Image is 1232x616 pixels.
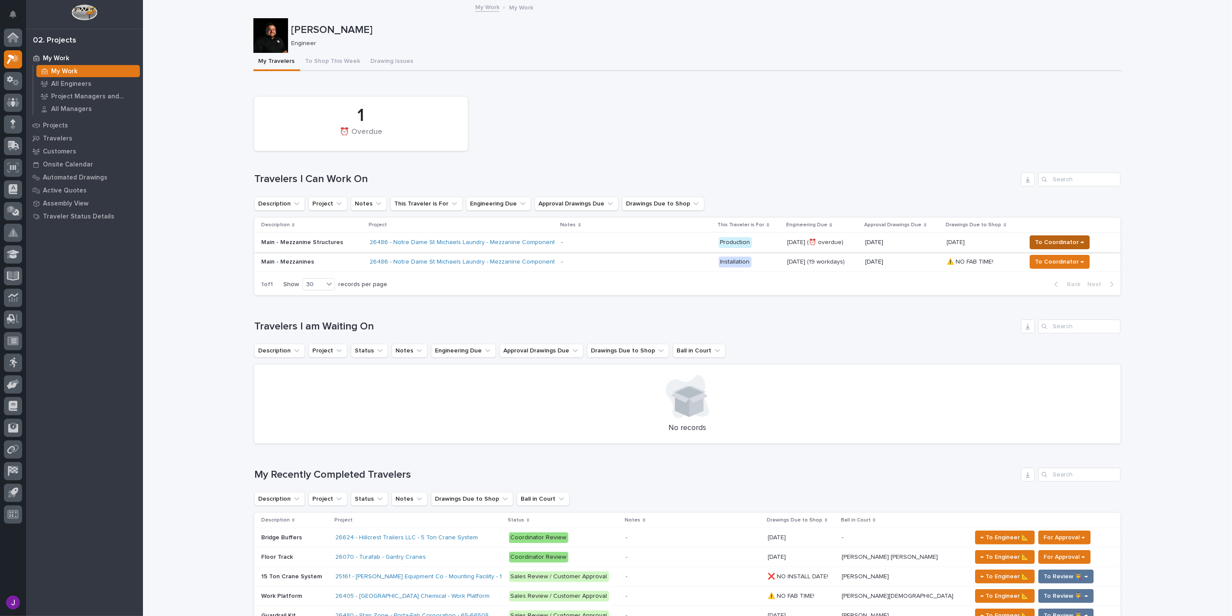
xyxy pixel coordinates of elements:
[768,591,817,600] p: ⚠️ NO FAB TIME!
[842,571,891,580] p: [PERSON_NAME]
[1038,319,1121,333] input: Search
[535,197,619,211] button: Approval Drawings Due
[369,220,387,230] p: Project
[33,103,143,115] a: All Managers
[981,532,1029,543] span: ← To Engineer 📐
[981,571,1029,582] span: ← To Engineer 📐
[335,573,536,580] a: 25161 - [PERSON_NAME] Equipment Co - Mounting Facility - 15 Ton Crane
[1030,255,1090,269] button: To Coordinator →
[1035,257,1084,267] span: To Coordinator →
[261,258,363,266] p: Main - Mezzanines
[366,53,419,71] button: Drawing Issues
[261,552,295,561] p: Floor Track
[370,258,558,266] a: 26486 - Notre Dame St Michaels Laundry - Mezzanine Components
[1044,552,1085,562] span: For Approval →
[561,239,563,246] div: -
[338,281,387,288] p: records per page
[26,145,143,158] a: Customers
[947,257,995,266] p: ⚠️ NO FAB TIME!
[1038,468,1121,482] input: Search
[254,469,1018,481] h1: My Recently Completed Travelers
[975,589,1035,603] button: ← To Engineer 📐
[26,210,143,223] a: Traveler Status Details
[4,593,22,612] button: users-avatar
[33,36,76,46] div: 02. Projects
[499,344,584,358] button: Approval Drawings Due
[261,220,290,230] p: Description
[466,197,531,211] button: Engineering Due
[308,197,347,211] button: Project
[26,197,143,210] a: Assembly View
[392,344,428,358] button: Notes
[431,492,513,506] button: Drawings Due to Shop
[254,252,1121,272] tr: Main - Mezzanines26486 - Notre Dame St Michaels Laundry - Mezzanine Components - Installation[DAT...
[43,135,72,143] p: Travelers
[308,492,347,506] button: Project
[26,171,143,184] a: Automated Drawings
[43,213,114,221] p: Traveler Status Details
[254,233,1121,252] tr: Main - Mezzanine Structures26486 - Notre Dame St Michaels Laundry - Mezzanine Components - Produc...
[254,274,280,295] p: 1 of 1
[718,220,765,230] p: This Traveler is For
[26,52,143,65] a: My Work
[1062,280,1080,288] span: Back
[1038,531,1091,544] button: For Approval →
[787,239,858,246] p: [DATE] (⏰ overdue)
[261,591,304,600] p: Work Platform
[1084,280,1121,288] button: Next
[1030,235,1090,249] button: To Coordinator →
[842,552,940,561] p: [PERSON_NAME] [PERSON_NAME]
[866,239,940,246] p: [DATE]
[1044,532,1085,543] span: For Approval →
[71,4,97,20] img: Workspace Logo
[1038,550,1091,564] button: For Approval →
[265,424,1110,433] p: No records
[33,90,143,102] a: Project Managers and Engineers
[335,593,490,600] a: 26405 - [GEOGRAPHIC_DATA] Chemical - Work Platform
[43,174,107,182] p: Automated Drawings
[26,132,143,145] a: Travelers
[561,220,576,230] p: Notes
[768,571,830,580] p: ❌ NO INSTALL DATE!
[392,492,428,506] button: Notes
[626,554,628,561] div: -
[51,105,92,113] p: All Managers
[334,515,353,525] p: Project
[626,573,628,580] div: -
[865,220,922,230] p: Approval Drawings Due
[269,127,453,146] div: ⏰ Overdue
[4,5,22,23] button: Notifications
[975,531,1035,544] button: ← To Engineer 📐
[1047,280,1084,288] button: Back
[254,197,305,211] button: Description
[292,40,1115,47] p: Engineer
[43,148,76,156] p: Customers
[261,532,304,541] p: Bridge Buffers
[300,53,366,71] button: To Shop This Week
[587,344,669,358] button: Drawings Due to Shop
[51,80,91,88] p: All Engineers
[768,552,788,561] p: [DATE]
[254,344,305,358] button: Description
[719,237,752,248] div: Production
[509,591,609,602] div: Sales Review / Customer Approval
[335,534,478,541] a: 26624 - Hillcrest Trailers LLC - 5 Ton Crane System
[254,548,1121,567] tr: Floor TrackFloor Track 26070 - Turafab - Gantry Cranes Coordinator Review- [DATE][DATE] [PERSON_N...
[842,532,845,541] p: -
[43,200,88,208] p: Assembly View
[351,197,387,211] button: Notes
[253,53,300,71] button: My Travelers
[1038,173,1121,186] input: Search
[269,105,453,127] div: 1
[508,515,525,525] p: Status
[254,320,1018,333] h1: Travelers I am Waiting On
[841,515,871,525] p: Ball in Court
[1038,589,1094,603] button: To Review 👨‍🏭 →
[1035,237,1084,248] span: To Coordinator →
[509,571,609,582] div: Sales Review / Customer Approval
[981,591,1029,601] span: ← To Engineer 📐
[975,550,1035,564] button: ← To Engineer 📐
[768,532,788,541] p: [DATE]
